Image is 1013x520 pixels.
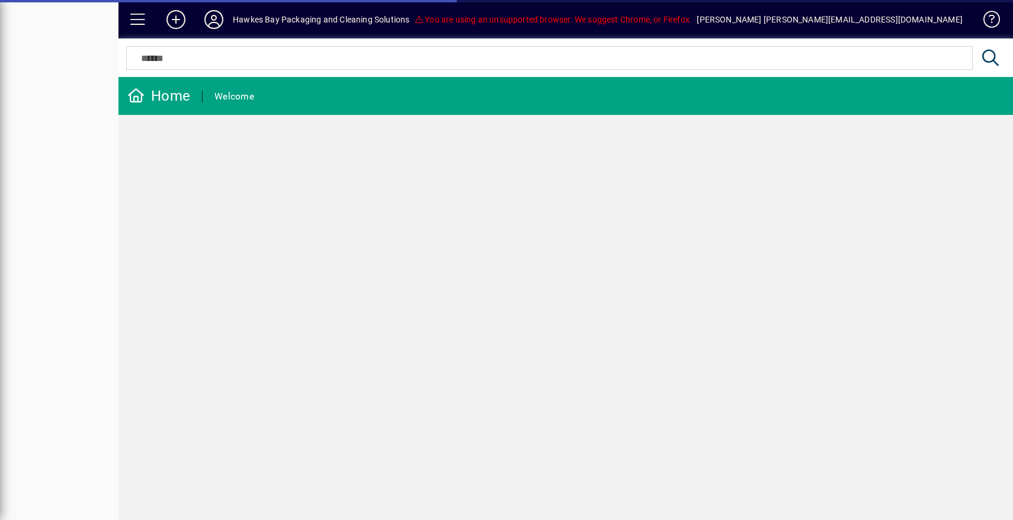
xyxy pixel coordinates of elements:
a: Knowledge Base [974,2,998,41]
div: [PERSON_NAME] [PERSON_NAME][EMAIL_ADDRESS][DOMAIN_NAME] [697,10,963,29]
div: Home [127,86,190,105]
button: Profile [195,9,233,30]
div: Hawkes Bay Packaging and Cleaning Solutions [233,10,410,29]
div: Welcome [214,87,254,106]
span: You are using an unsupported browser. We suggest Chrome, or Firefox. [415,15,692,24]
button: Add [157,9,195,30]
